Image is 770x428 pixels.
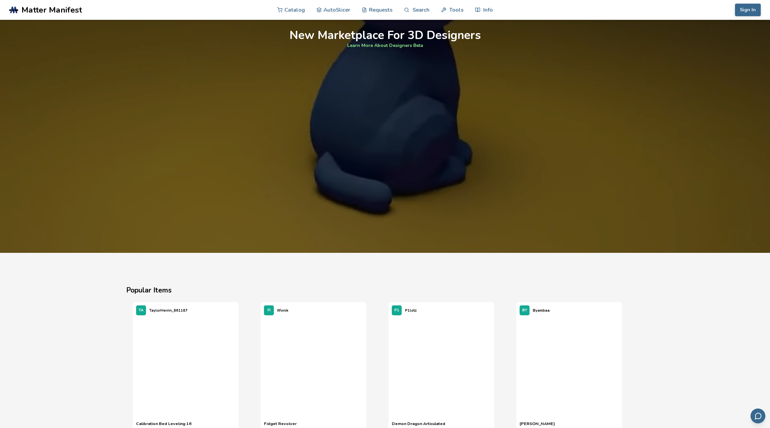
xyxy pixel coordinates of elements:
[21,5,82,15] span: Matter Manifest
[139,308,143,313] span: TA
[405,307,417,314] p: P1lotz
[533,307,550,314] p: Byambaa
[751,409,765,423] button: Send feedback via email
[394,308,399,313] span: P1
[735,4,761,16] button: Sign In
[268,308,271,313] span: FI
[126,285,644,295] h2: Popular Items
[277,307,288,314] p: fifonik
[149,307,188,314] p: TaylorHerrin_861187
[289,29,481,42] h2: New Marketplace For 3D Designers
[522,308,527,313] span: BY
[347,42,423,49] a: Learn More About Designers Beta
